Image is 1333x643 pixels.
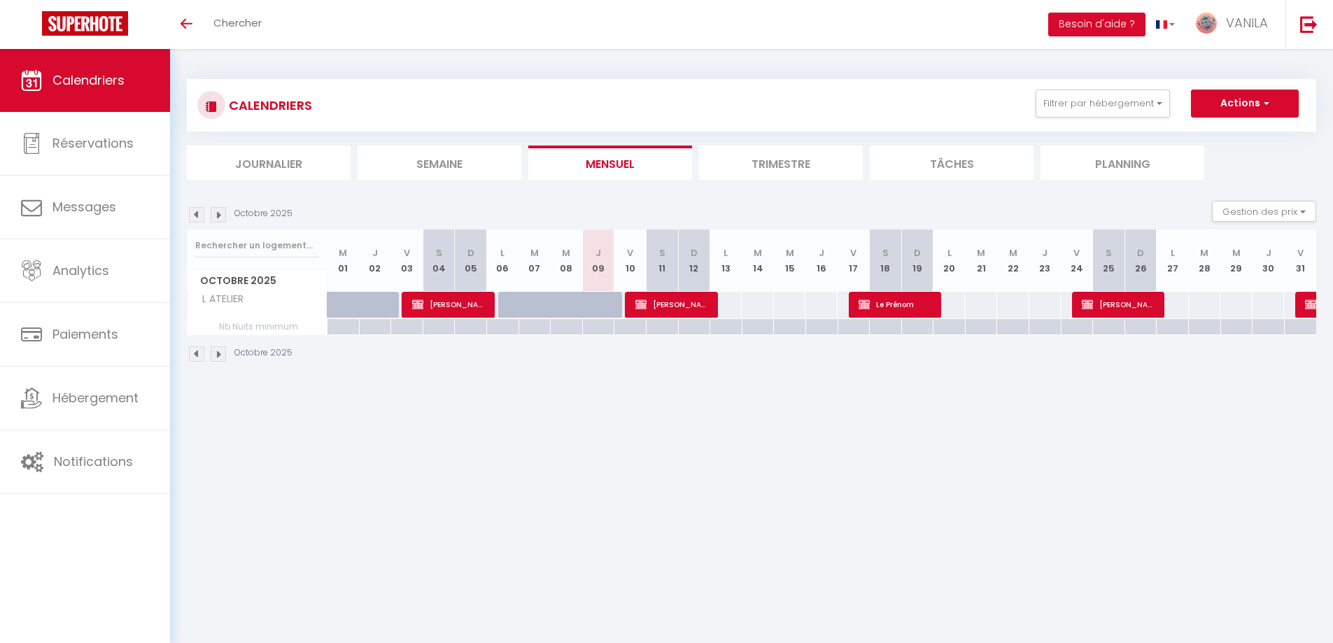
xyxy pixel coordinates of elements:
span: Nb Nuits minimum [188,319,327,334]
abbr: M [977,246,985,260]
th: 14 [742,229,774,292]
span: Octobre 2025 [188,271,327,291]
input: Rechercher un logement... [195,233,319,258]
abbr: D [1137,246,1144,260]
abbr: J [595,246,601,260]
abbr: D [467,246,474,260]
abbr: V [850,246,856,260]
abbr: M [1200,246,1208,260]
th: 16 [805,229,838,292]
abbr: D [691,246,698,260]
th: 09 [582,229,614,292]
abbr: J [1042,246,1048,260]
th: 30 [1253,229,1285,292]
abbr: M [562,246,570,260]
span: [PERSON_NAME] [635,291,710,318]
th: 02 [359,229,391,292]
abbr: S [882,246,889,260]
abbr: L [724,246,728,260]
span: Réservations [52,134,134,152]
th: 04 [423,229,455,292]
th: 11 [646,229,678,292]
abbr: V [1073,246,1080,260]
abbr: M [530,246,539,260]
th: 21 [965,229,997,292]
th: 06 [486,229,519,292]
span: Hébergement [52,389,139,407]
span: Notifications [54,453,133,470]
span: Le Prénom [859,291,933,318]
th: 17 [838,229,870,292]
span: Calendriers [52,71,125,89]
th: 10 [614,229,647,292]
th: 08 [551,229,583,292]
th: 28 [1189,229,1221,292]
abbr: J [372,246,378,260]
p: Octobre 2025 [234,346,292,360]
abbr: M [754,246,762,260]
th: 13 [710,229,742,292]
th: 01 [327,229,360,292]
li: Planning [1041,146,1204,180]
th: 26 [1124,229,1157,292]
abbr: D [914,246,921,260]
span: [PERSON_NAME] [1082,291,1157,318]
abbr: M [1009,246,1017,260]
abbr: M [339,246,347,260]
th: 12 [678,229,710,292]
abbr: V [627,246,633,260]
th: 20 [933,229,966,292]
abbr: L [1171,246,1175,260]
button: Gestion des prix [1212,201,1316,222]
abbr: J [1266,246,1271,260]
th: 29 [1220,229,1253,292]
span: Messages [52,198,116,215]
h3: CALENDRIERS [225,90,312,121]
th: 07 [519,229,551,292]
li: Mensuel [528,146,692,180]
img: ... [1196,13,1217,34]
abbr: M [1232,246,1241,260]
button: Besoin d'aide ? [1048,13,1145,36]
img: logout [1300,15,1318,33]
abbr: S [659,246,665,260]
th: 03 [391,229,423,292]
th: 19 [901,229,933,292]
abbr: S [1106,246,1112,260]
abbr: S [436,246,442,260]
abbr: V [404,246,410,260]
th: 23 [1029,229,1062,292]
th: 31 [1284,229,1316,292]
p: Octobre 2025 [234,207,292,220]
span: VANILA [1226,14,1268,31]
button: Actions [1191,90,1299,118]
button: Filtrer par hébergement [1036,90,1170,118]
li: Tâches [870,146,1034,180]
abbr: L [500,246,505,260]
abbr: L [947,246,952,260]
abbr: M [786,246,794,260]
span: L ATELIER [190,292,247,307]
span: Paiements [52,325,118,343]
span: Chercher [213,15,262,30]
th: 24 [1061,229,1093,292]
li: Semaine [358,146,521,180]
img: Super Booking [42,11,128,36]
li: Journalier [187,146,351,180]
li: Trimestre [699,146,863,180]
span: [PERSON_NAME] [412,291,487,318]
th: 25 [1093,229,1125,292]
th: 15 [774,229,806,292]
th: 18 [870,229,902,292]
abbr: V [1297,246,1304,260]
abbr: J [819,246,824,260]
th: 22 [997,229,1029,292]
th: 27 [1157,229,1189,292]
span: Analytics [52,262,109,279]
th: 05 [455,229,487,292]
